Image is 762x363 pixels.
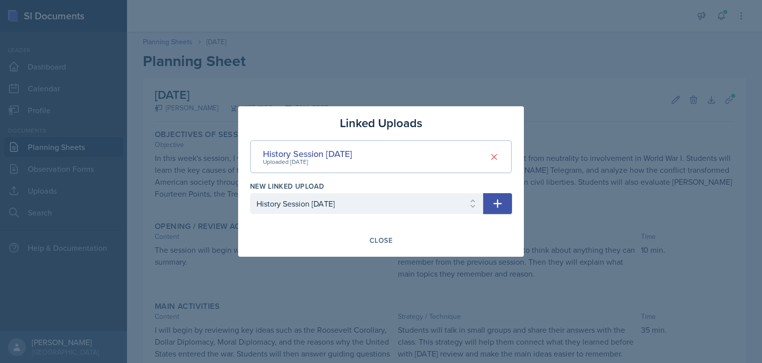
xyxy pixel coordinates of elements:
[250,181,324,191] label: New Linked Upload
[263,157,352,166] div: Uploaded [DATE]
[340,114,422,132] h3: Linked Uploads
[263,147,352,160] div: History Session [DATE]
[370,236,392,244] div: Close
[363,232,399,249] button: Close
